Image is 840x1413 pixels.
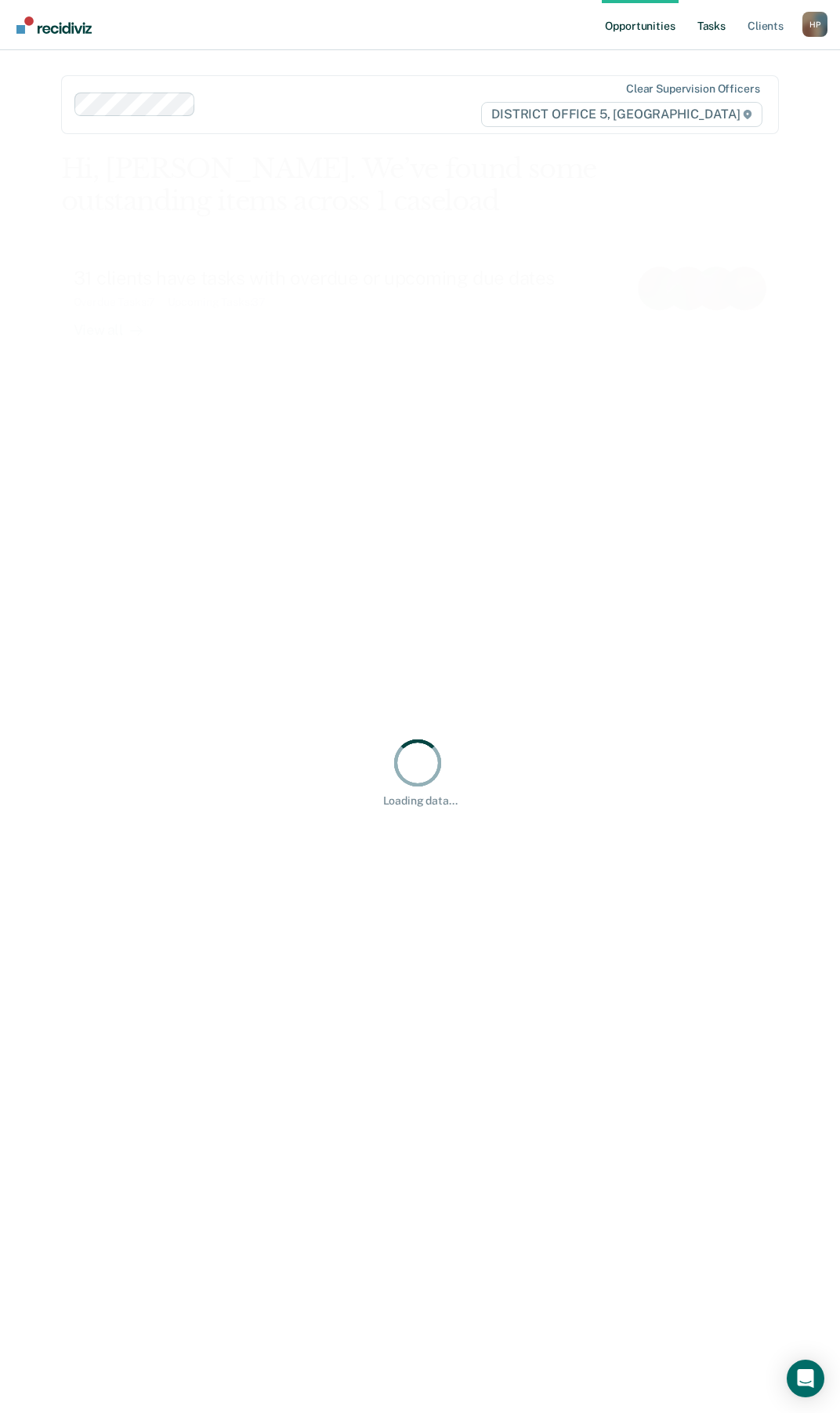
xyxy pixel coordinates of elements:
[383,794,458,808] div: Loading data...
[16,16,92,34] img: Recidiviz
[626,82,759,96] div: Clear supervision officers
[802,12,827,37] div: H P
[802,12,827,37] button: Profile dropdown button
[481,102,762,127] span: DISTRICT OFFICE 5, [GEOGRAPHIC_DATA]
[787,1360,824,1397] div: Open Intercom Messenger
